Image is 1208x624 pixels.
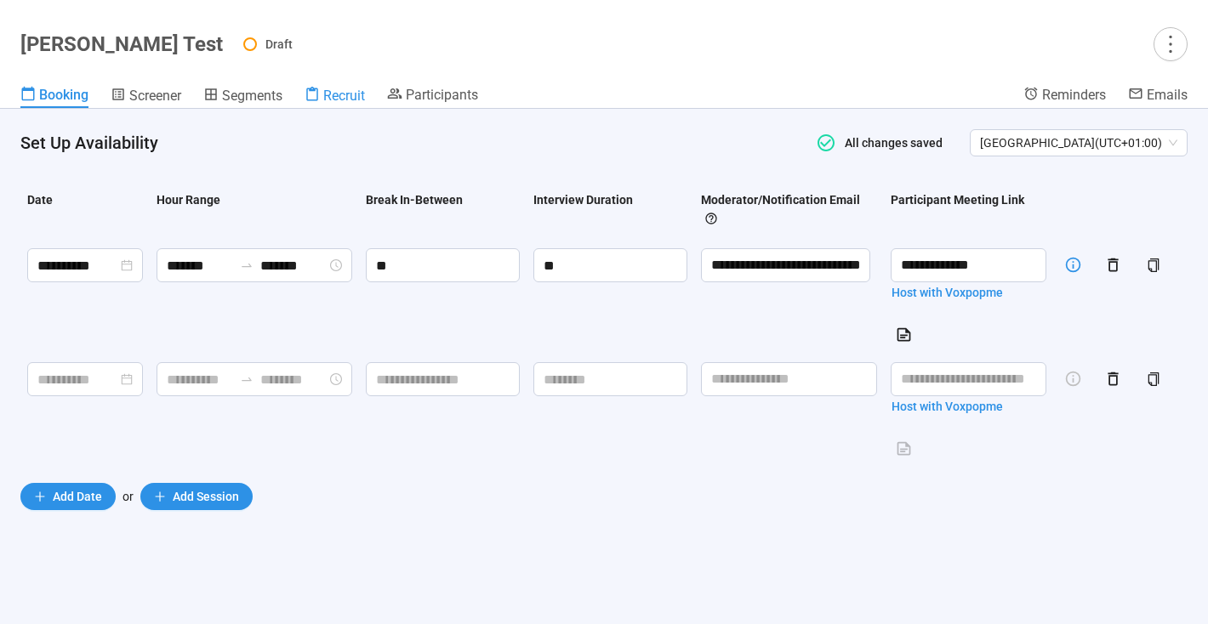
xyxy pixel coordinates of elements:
[129,88,181,104] span: Screener
[836,136,943,150] span: All changes saved
[387,86,478,106] a: Participants
[323,88,365,104] span: Recruit
[240,372,254,386] span: swap-right
[891,190,1024,209] div: Participant Meeting Link
[1042,87,1106,103] span: Reminders
[305,86,365,108] a: Recruit
[154,491,166,502] span: plus
[140,483,253,510] button: plusAdd Session
[240,258,254,272] span: swap-right
[34,491,46,502] span: plus
[701,190,878,228] div: Moderator/Notification Email
[20,483,116,510] button: plusAdd Date
[406,87,478,103] span: Participants
[1147,258,1160,272] span: copy
[1147,372,1160,386] span: copy
[1159,32,1182,55] span: more
[240,258,254,272] span: to
[27,190,53,209] div: Date
[1147,87,1188,103] span: Emails
[53,487,102,506] span: Add Date
[1140,252,1167,279] button: copy
[39,87,88,103] span: Booking
[157,190,220,209] div: Hour Range
[1128,86,1188,106] a: Emails
[366,190,463,209] div: Break In-Between
[173,487,239,506] span: Add Session
[892,283,1003,302] span: Host with Voxpopme
[20,483,1188,510] div: or
[222,88,282,104] span: Segments
[1140,366,1167,393] button: copy
[20,86,88,108] a: Booking
[891,282,1004,303] button: Host with Voxpopme
[1023,86,1106,106] a: Reminders
[891,396,1004,417] button: Host with Voxpopme
[892,397,1003,416] span: Host with Voxpopme
[265,37,293,51] span: Draft
[20,131,792,155] h4: Set Up Availability
[111,86,181,108] a: Screener
[1154,27,1188,61] button: more
[203,86,282,108] a: Segments
[240,372,254,386] span: to
[980,130,1177,156] span: [GEOGRAPHIC_DATA] ( UTC+01:00 )
[533,190,633,209] div: Interview Duration
[20,32,223,56] h1: [PERSON_NAME] Test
